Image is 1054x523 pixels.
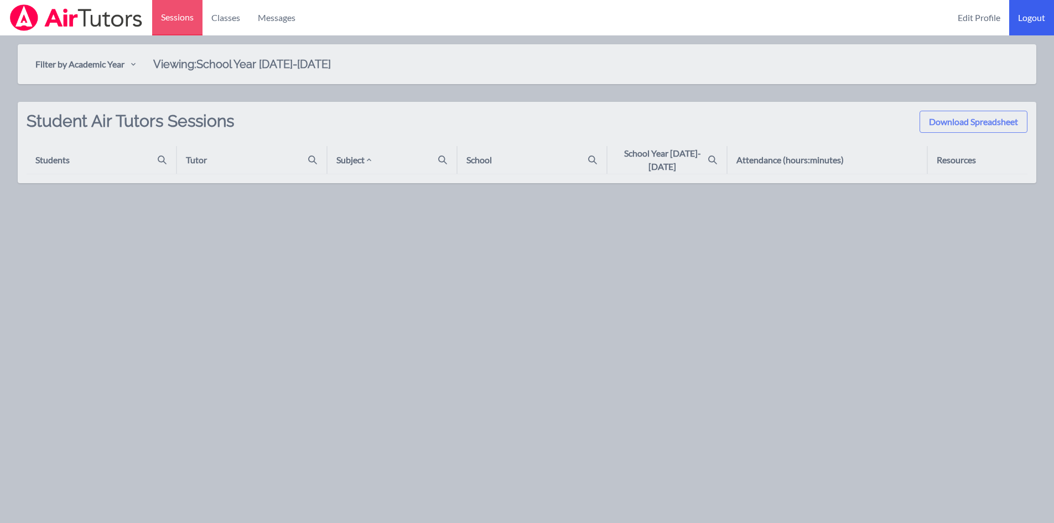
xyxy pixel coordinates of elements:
[9,4,143,31] img: Airtutors Logo
[336,153,373,167] div: Subject
[736,153,844,167] div: Attendance (hours:minutes)
[153,58,331,71] h2: Viewing: School Year [DATE]-[DATE]
[258,11,295,24] span: Messages
[937,153,976,167] div: Resources
[616,147,708,173] div: School Year [DATE]-[DATE]
[466,153,492,167] div: School
[35,153,70,167] div: Students
[186,153,207,167] div: Tutor
[27,111,234,146] h2: Student Air Tutors Sessions
[27,53,144,75] button: Filter by Academic Year
[920,111,1027,133] button: Download Spreadsheet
